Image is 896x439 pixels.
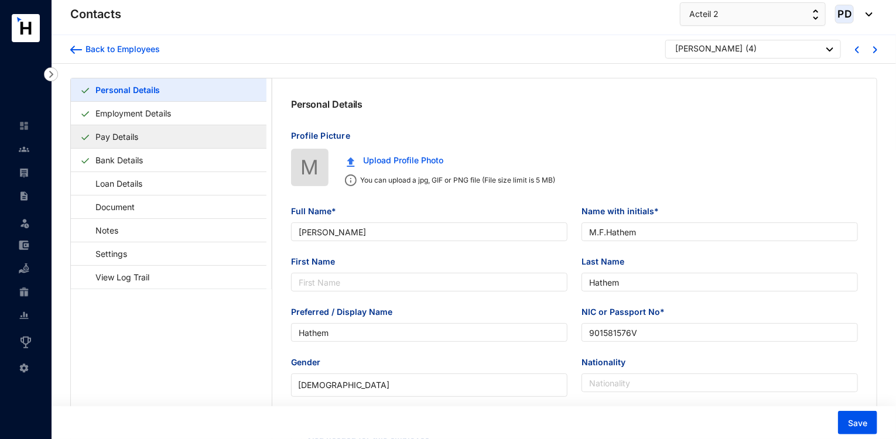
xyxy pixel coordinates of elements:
li: Contracts [9,184,37,208]
img: up-down-arrow.74152d26bf9780fbf563ca9c90304185.svg [813,9,819,20]
img: arrow-backward-blue.96c47016eac47e06211658234db6edf5.svg [70,46,82,54]
li: Loan [9,257,37,280]
a: View Log Trail [80,265,153,289]
button: Upload Profile Photo [338,149,452,172]
a: Back to Employees [70,43,160,55]
img: people-unselected.118708e94b43a90eceab.svg [19,144,29,155]
label: Full Name* [291,205,344,218]
input: First Name [291,273,567,291]
div: [PERSON_NAME] [675,43,743,54]
span: Upload Profile Photo [363,154,443,167]
a: Settings [80,242,131,266]
input: Preferred / Display Name [291,323,567,342]
span: Acteil 2 [689,8,719,20]
label: Preferred / Display Name [291,306,401,318]
li: Contacts [9,138,37,161]
a: Document [80,195,139,219]
a: Personal Details [91,78,165,102]
label: Last Name [582,255,632,268]
label: Name with initials* [582,205,667,218]
img: award_outlined.f30b2bda3bf6ea1bf3dd.svg [19,335,33,349]
a: Notes [80,218,122,242]
img: report-unselected.e6a6b4230fc7da01f883.svg [19,310,29,321]
li: Payroll [9,161,37,184]
img: contract-unselected.99e2b2107c0a7dd48938.svg [19,191,29,201]
img: home-unselected.a29eae3204392db15eaf.svg [19,121,29,131]
input: NIC or Passport No* [582,323,858,342]
div: Back to Employees [82,43,160,55]
img: dropdown-black.8e83cc76930a90b1a4fdb6d089b7bf3a.svg [826,47,833,52]
input: Full Name* [291,222,567,241]
li: Reports [9,304,37,327]
a: Pay Details [91,125,143,149]
span: PD [837,9,851,19]
a: Employment Details [91,101,176,125]
a: Bank Details [91,148,148,172]
label: First Name [291,255,343,268]
input: Last Name [582,273,858,291]
label: NIC or Passport No* [582,306,673,318]
img: settings-unselected.1febfda315e6e19643a1.svg [19,363,29,373]
p: Profile Picture [291,130,858,149]
label: Nationality [582,356,634,369]
p: Personal Details [291,97,362,111]
img: nav-icon-right.af6afadce00d159da59955279c43614e.svg [44,67,58,81]
img: payroll-unselected.b590312f920e76f0c668.svg [19,167,29,178]
img: chevron-left-blue.0fda5800d0a05439ff8ddef8047136d5.svg [855,46,859,53]
span: Save [848,417,867,429]
input: Name with initials* [582,222,858,241]
input: Nationality [582,373,858,392]
button: Save [838,411,877,434]
p: You can upload a jpg, GIF or PNG file (File size limit is 5 MB) [357,174,555,186]
label: Gender [291,356,329,369]
li: Home [9,114,37,138]
span: M [301,152,319,183]
a: Loan Details [80,172,146,196]
p: Contacts [70,6,121,22]
button: Acteil 2 [680,2,826,26]
li: Gratuity [9,280,37,304]
img: chevron-right-blue.16c49ba0fe93ddb13f341d83a2dbca89.svg [873,46,877,53]
img: info.ad751165ce926853d1d36026adaaebbf.svg [345,174,357,186]
p: ( 4 ) [745,43,757,57]
img: upload.c0f81fc875f389a06f631e1c6d8834da.svg [347,157,355,167]
img: loan-unselected.d74d20a04637f2d15ab5.svg [19,263,29,274]
img: dropdown-black.8e83cc76930a90b1a4fdb6d089b7bf3a.svg [860,12,873,16]
span: Male [298,376,560,394]
li: Expenses [9,234,37,257]
img: expense-unselected.2edcf0507c847f3e9e96.svg [19,240,29,251]
img: leave-unselected.2934df6273408c3f84d9.svg [19,217,30,229]
img: gratuity-unselected.a8c340787eea3cf492d7.svg [19,287,29,297]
